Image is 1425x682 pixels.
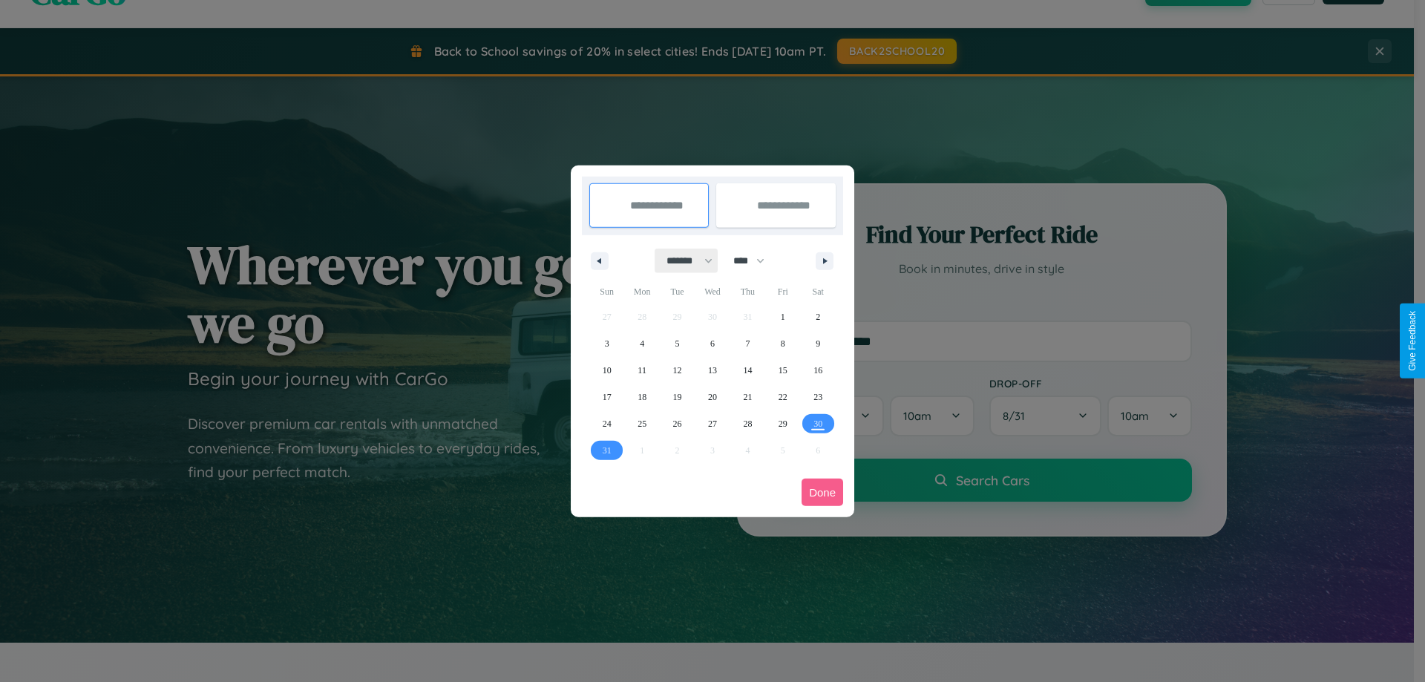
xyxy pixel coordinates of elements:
[730,330,765,357] button: 7
[743,384,752,410] span: 21
[710,330,715,357] span: 6
[695,384,730,410] button: 20
[730,410,765,437] button: 28
[802,479,843,506] button: Done
[673,357,682,384] span: 12
[695,330,730,357] button: 6
[660,357,695,384] button: 12
[624,384,659,410] button: 18
[765,384,800,410] button: 22
[638,384,646,410] span: 18
[801,410,836,437] button: 30
[603,437,612,464] span: 31
[673,410,682,437] span: 26
[765,280,800,304] span: Fri
[765,410,800,437] button: 29
[624,330,659,357] button: 4
[660,410,695,437] button: 26
[779,357,787,384] span: 15
[605,330,609,357] span: 3
[816,330,820,357] span: 9
[801,330,836,357] button: 9
[743,410,752,437] span: 28
[624,410,659,437] button: 25
[695,410,730,437] button: 27
[781,304,785,330] span: 1
[603,384,612,410] span: 17
[589,437,624,464] button: 31
[781,330,785,357] span: 8
[589,410,624,437] button: 24
[660,330,695,357] button: 5
[660,384,695,410] button: 19
[695,280,730,304] span: Wed
[624,280,659,304] span: Mon
[695,357,730,384] button: 13
[765,330,800,357] button: 8
[603,357,612,384] span: 10
[708,357,717,384] span: 13
[1407,311,1418,371] div: Give Feedback
[673,384,682,410] span: 19
[638,410,646,437] span: 25
[765,357,800,384] button: 15
[813,384,822,410] span: 23
[779,384,787,410] span: 22
[743,357,752,384] span: 14
[589,384,624,410] button: 17
[624,357,659,384] button: 11
[708,384,717,410] span: 20
[813,410,822,437] span: 30
[640,330,644,357] span: 4
[801,384,836,410] button: 23
[730,384,765,410] button: 21
[779,410,787,437] span: 29
[638,357,646,384] span: 11
[708,410,717,437] span: 27
[765,304,800,330] button: 1
[603,410,612,437] span: 24
[801,280,836,304] span: Sat
[675,330,680,357] span: 5
[660,280,695,304] span: Tue
[589,280,624,304] span: Sun
[745,330,750,357] span: 7
[801,357,836,384] button: 16
[801,304,836,330] button: 2
[816,304,820,330] span: 2
[730,357,765,384] button: 14
[813,357,822,384] span: 16
[589,330,624,357] button: 3
[589,357,624,384] button: 10
[730,280,765,304] span: Thu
